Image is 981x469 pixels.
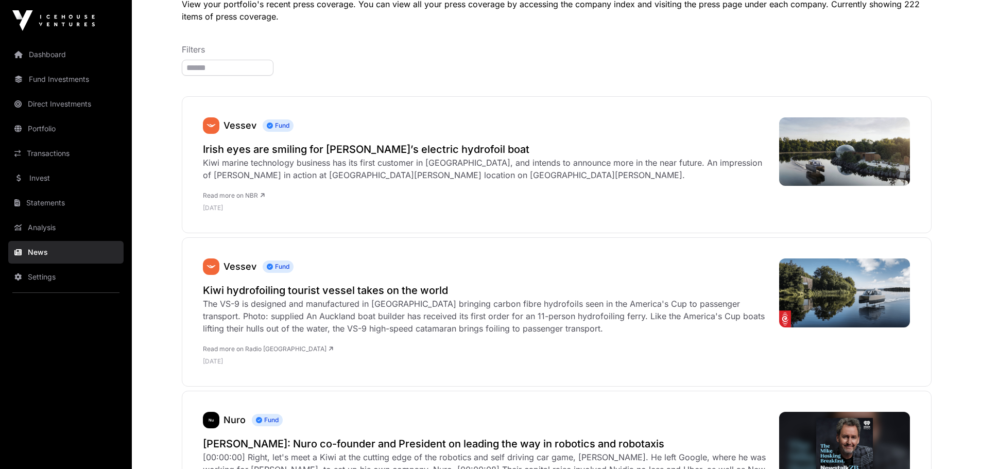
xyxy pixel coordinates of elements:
[203,357,769,366] p: [DATE]
[930,420,981,469] iframe: Chat Widget
[203,283,769,298] a: Kiwi hydrofoiling tourist vessel takes on the world
[8,43,124,66] a: Dashboard
[223,120,256,131] a: Vessev
[263,119,294,132] span: Fund
[203,192,265,199] a: Read more on NBR
[203,412,219,428] a: Nuro
[779,117,910,186] img: Vessev-at-Finn-Lough_7965.jpeg
[8,93,124,115] a: Direct Investments
[203,258,219,275] img: SVGs_Vessev.svg
[223,414,246,425] a: Nuro
[8,266,124,288] a: Settings
[252,414,283,426] span: Fund
[8,68,124,91] a: Fund Investments
[8,117,124,140] a: Portfolio
[203,412,219,428] img: nuro436.png
[8,142,124,165] a: Transactions
[203,117,219,134] img: SVGs_Vessev.svg
[263,260,294,273] span: Fund
[8,241,124,264] a: News
[8,192,124,214] a: Statements
[203,437,769,451] a: [PERSON_NAME]: Nuro co-founder and President on leading the way in robotics and robotaxis
[203,142,769,157] a: Irish eyes are smiling for [PERSON_NAME]’s electric hydrofoil boat
[203,258,219,275] a: Vessev
[12,10,95,31] img: Icehouse Ventures Logo
[223,261,256,272] a: Vessev
[8,167,124,189] a: Invest
[203,204,769,212] p: [DATE]
[182,43,932,56] p: Filters
[8,216,124,239] a: Analysis
[203,345,333,353] a: Read more on Radio [GEOGRAPHIC_DATA]
[779,258,910,327] img: 4K1JZTD_image_png.png
[203,157,769,181] div: Kiwi marine technology business has its first customer in [GEOGRAPHIC_DATA], and intends to annou...
[203,298,769,335] div: The VS-9 is designed and manufactured in [GEOGRAPHIC_DATA] bringing carbon fibre hydrofoils seen ...
[203,117,219,134] a: Vessev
